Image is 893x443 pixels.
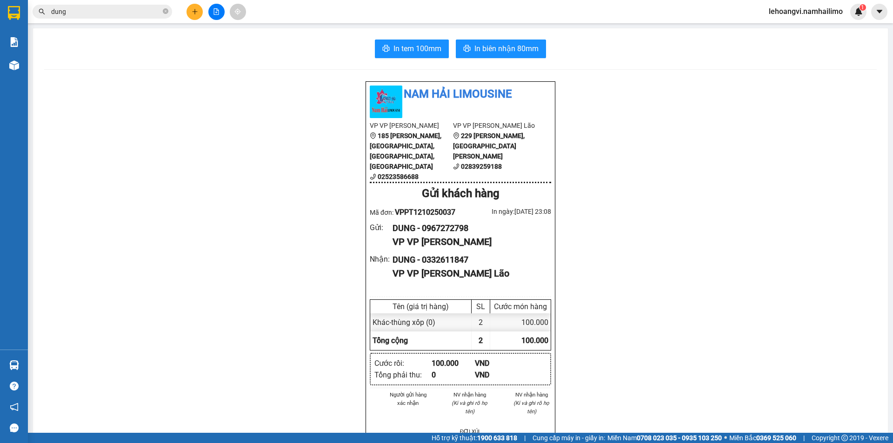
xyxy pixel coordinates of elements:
[871,4,887,20] button: caret-down
[453,163,460,170] span: phone
[373,336,408,345] span: Tổng cộng
[477,434,517,442] strong: 1900 633 818
[374,369,432,381] div: Tổng phải thu :
[370,132,376,139] span: environment
[393,222,544,235] div: DUNG - 0967272798
[854,7,863,16] img: icon-new-feature
[370,120,453,131] li: VP VP [PERSON_NAME]
[39,8,45,15] span: search
[453,132,525,160] b: 229 [PERSON_NAME], [GEOGRAPHIC_DATA][PERSON_NAME]
[395,208,455,217] span: VPPT1210250037
[475,369,518,381] div: VND
[393,43,441,54] span: In tem 100mm
[729,433,796,443] span: Miền Bắc
[370,222,393,233] div: Gửi :
[234,8,241,15] span: aim
[388,390,428,407] li: Người gửi hàng xác nhận
[370,206,460,218] div: Mã đơn:
[861,4,864,11] span: 1
[432,433,517,443] span: Hỗ trợ kỹ thuật:
[230,4,246,20] button: aim
[8,6,20,20] img: logo-vxr
[9,60,19,70] img: warehouse-icon
[803,433,805,443] span: |
[474,43,539,54] span: In biên nhận 80mm
[453,132,460,139] span: environment
[513,400,549,415] i: (Kí và ghi rõ họ tên)
[493,302,548,311] div: Cước món hàng
[51,7,161,17] input: Tìm tên, số ĐT hoặc mã đơn
[724,436,727,440] span: ⚪️
[453,120,536,131] li: VP VP [PERSON_NAME] Lão
[213,8,220,15] span: file-add
[393,253,544,266] div: DUNG - 0332611847
[475,357,518,369] div: VND
[192,8,198,15] span: plus
[374,357,432,369] div: Cước rồi :
[607,433,722,443] span: Miền Nam
[450,390,490,399] li: NV nhận hàng
[370,132,441,170] b: 185 [PERSON_NAME], [GEOGRAPHIC_DATA], [GEOGRAPHIC_DATA], [GEOGRAPHIC_DATA]
[461,163,502,170] b: 02839259188
[474,302,487,311] div: SL
[370,253,393,265] div: Nhận :
[456,40,546,58] button: printerIn biên nhận 80mm
[187,4,203,20] button: plus
[208,4,225,20] button: file-add
[10,403,19,411] span: notification
[373,318,435,327] span: Khác - thùng xốp (0)
[370,86,402,118] img: logo.jpg
[452,400,487,415] i: (Kí và ghi rõ họ tên)
[432,369,475,381] div: 0
[370,173,376,180] span: phone
[521,336,548,345] span: 100.000
[479,336,483,345] span: 2
[163,8,168,14] span: close-circle
[463,45,471,53] span: printer
[460,206,551,217] div: In ngày: [DATE] 23:08
[432,357,475,369] div: 100.000
[512,390,551,399] li: NV nhận hàng
[10,382,19,390] span: question-circle
[450,427,490,436] li: ĐỢI XÚI
[524,433,526,443] span: |
[761,6,850,17] span: lehoangvi.namhailimo
[393,235,544,249] div: VP VP [PERSON_NAME]
[9,360,19,370] img: warehouse-icon
[375,40,449,58] button: printerIn tem 100mm
[860,4,866,11] sup: 1
[370,86,551,103] li: Nam Hải Limousine
[382,45,390,53] span: printer
[875,7,884,16] span: caret-down
[9,37,19,47] img: solution-icon
[163,7,168,16] span: close-circle
[370,185,551,203] div: Gửi khách hàng
[393,266,544,281] div: VP VP [PERSON_NAME] Lão
[490,313,551,331] div: 100.000
[841,435,848,441] span: copyright
[373,302,469,311] div: Tên (giá trị hàng)
[378,173,419,180] b: 02523586688
[637,434,722,442] strong: 0708 023 035 - 0935 103 250
[756,434,796,442] strong: 0369 525 060
[472,313,490,331] div: 2
[10,423,19,432] span: message
[533,433,605,443] span: Cung cấp máy in - giấy in:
